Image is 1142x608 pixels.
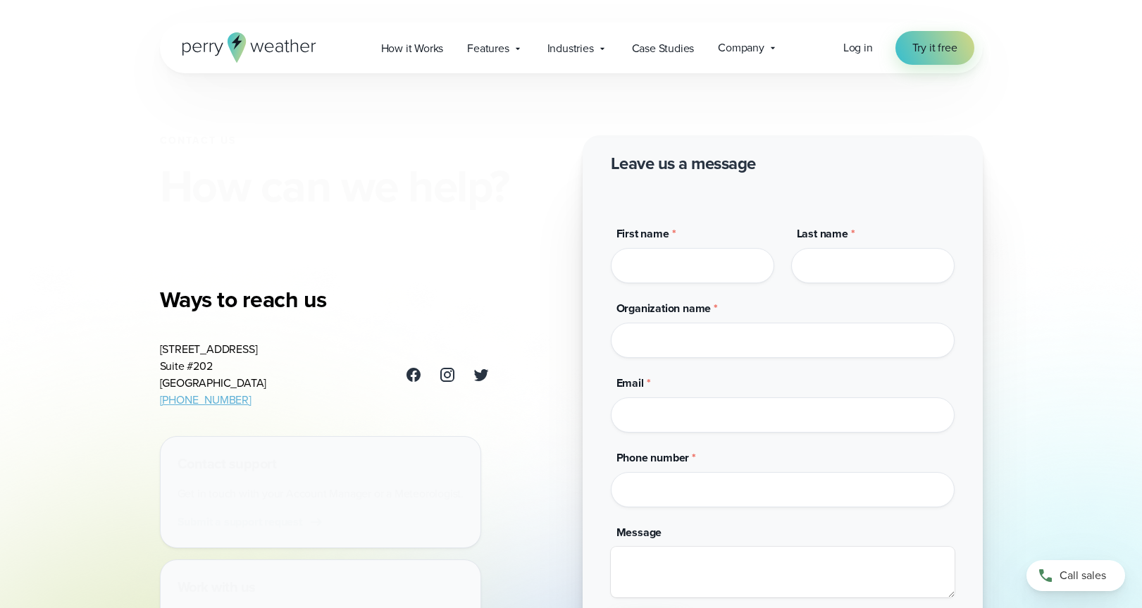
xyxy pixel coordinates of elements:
[912,39,957,56] span: Try it free
[843,39,873,56] a: Log in
[160,341,267,409] address: [STREET_ADDRESS] Suite #202 [GEOGRAPHIC_DATA]
[895,31,974,65] a: Try it free
[797,225,848,242] span: Last name
[616,375,644,391] span: Email
[611,152,756,175] h2: Leave us a message
[547,40,594,57] span: Industries
[1026,560,1125,591] a: Call sales
[369,34,456,63] a: How it Works
[381,40,444,57] span: How it Works
[616,225,669,242] span: First name
[160,285,490,314] h3: Ways to reach us
[1060,567,1106,584] span: Call sales
[616,300,712,316] span: Organization name
[616,449,690,466] span: Phone number
[620,34,707,63] a: Case Studies
[467,40,509,57] span: Features
[616,524,662,540] span: Message
[632,40,695,57] span: Case Studies
[160,392,252,408] a: [PHONE_NUMBER]
[718,39,764,56] span: Company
